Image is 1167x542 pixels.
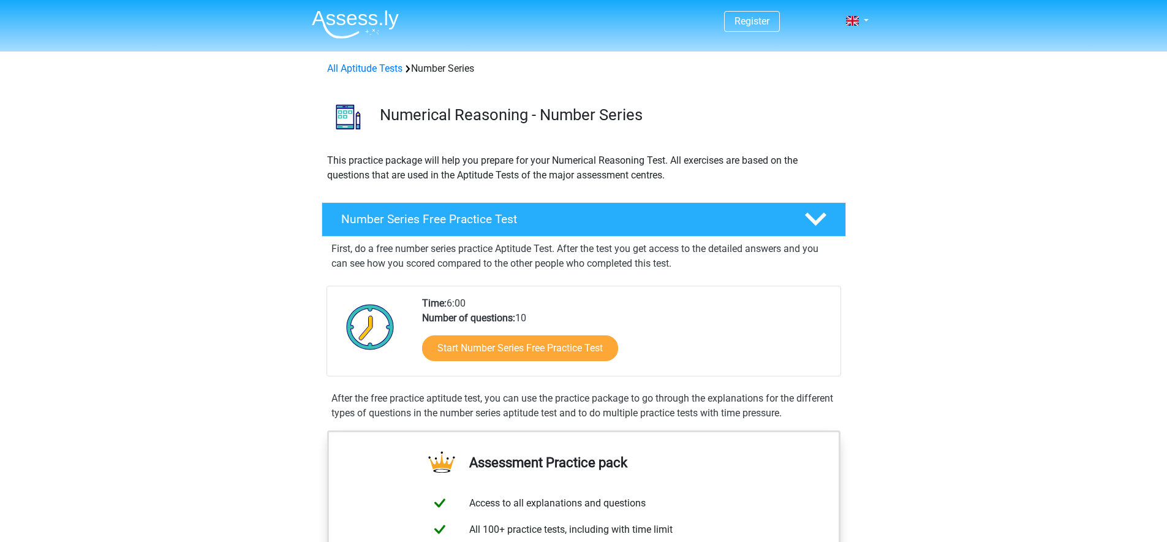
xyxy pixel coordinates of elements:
[422,297,447,309] b: Time:
[327,63,402,74] a: All Aptitude Tests
[341,212,785,226] h4: Number Series Free Practice Test
[735,15,769,27] a: Register
[413,296,840,376] div: 6:00 10
[317,202,851,237] a: Number Series Free Practice Test
[422,312,515,324] b: Number of questions:
[322,91,374,143] img: number series
[327,153,840,183] p: This practice package will help you prepare for your Numerical Reasoning Test. All exercises are ...
[322,61,845,76] div: Number Series
[339,296,401,357] img: Clock
[312,10,399,39] img: Assessly
[327,391,841,421] div: After the free practice aptitude test, you can use the practice package to go through the explana...
[331,242,836,271] p: First, do a free number series practice Aptitude Test. After the test you get access to the detai...
[422,335,618,361] a: Start Number Series Free Practice Test
[380,105,836,124] h3: Numerical Reasoning - Number Series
